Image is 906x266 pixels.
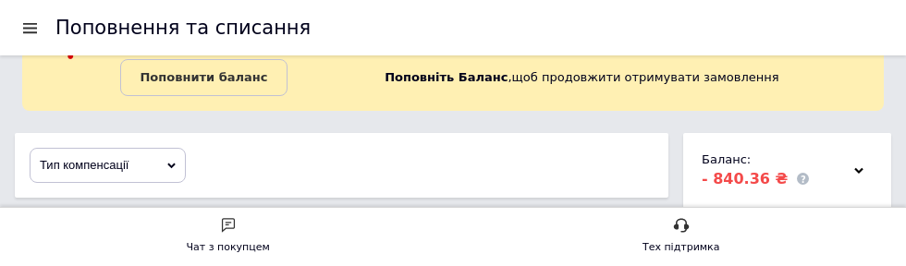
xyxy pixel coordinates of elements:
div: Поповнення та списання [55,18,311,38]
div: Чат з покупцем [187,238,270,257]
b: Поповнити баланс [140,70,267,84]
span: - 840.36 ₴ [702,170,788,187]
span: Баланс: [702,152,751,166]
div: Тех підтримка [643,238,720,257]
b: Поповніть Баланс [385,70,508,84]
a: Поповнити баланс [120,59,287,96]
div: Тип компенсації [31,149,185,182]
